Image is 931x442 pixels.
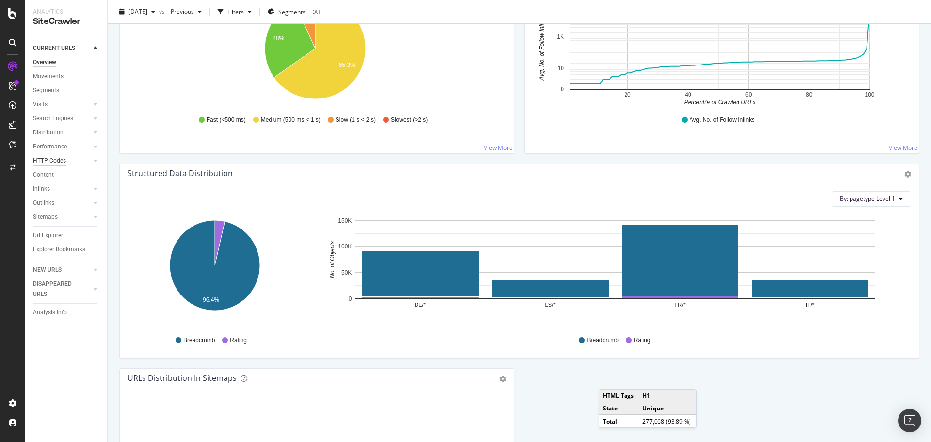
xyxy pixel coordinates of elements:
span: Breadcrumb [183,336,215,344]
div: Sitemaps [33,212,58,222]
a: NEW URLS [33,265,91,275]
td: Total [599,415,639,427]
div: Movements [33,71,64,82]
div: gear [904,171,911,178]
a: Visits [33,99,91,110]
a: Explorer Bookmarks [33,245,100,255]
span: Breadcrumb [587,336,618,344]
a: CURRENT URLS [33,43,91,53]
button: Previous [167,4,206,19]
div: Analysis Info [33,308,67,318]
div: Analytics [33,8,99,16]
a: Search Engines [33,114,91,124]
span: Slowest (>2 s) [391,116,428,124]
text: 50K [341,269,352,276]
div: SiteCrawler [33,16,99,27]
a: Segments [33,85,100,96]
span: vs [159,7,167,16]
svg: A chart. [326,214,904,327]
div: HTTP Codes [33,156,66,166]
svg: A chart. [130,214,300,327]
div: Explorer Bookmarks [33,245,85,255]
text: 40 [685,91,691,98]
text: 0 [349,295,352,302]
text: 10 [558,65,564,72]
a: HTTP Codes [33,156,91,166]
div: Search Engines [33,114,73,124]
button: Filters [214,4,256,19]
a: Url Explorer [33,230,100,241]
a: View More [484,144,513,152]
button: [DATE] [115,4,159,19]
a: Analysis Info [33,308,100,318]
span: Medium (500 ms < 1 s) [261,116,321,124]
a: Performance [33,142,91,152]
text: 100K [338,243,352,250]
div: Overview [33,57,56,67]
span: Rating [634,336,651,344]
td: H1 [639,390,696,402]
text: 150K [338,217,352,224]
text: No. of Objects [329,241,336,278]
a: View More [889,144,917,152]
div: Open Intercom Messenger [898,409,921,432]
text: Avg. No. of Follow Inlinks [538,15,545,81]
a: Overview [33,57,100,67]
span: Segments [278,7,305,16]
div: Content [33,170,54,180]
div: Visits [33,99,48,110]
text: 20 [624,91,631,98]
text: 100 [865,91,874,98]
text: 28% [273,35,284,42]
span: Avg. No. of Follow Inlinks [690,116,755,124]
div: Inlinks [33,184,50,194]
span: By: pagetype Level 1 [840,195,895,203]
div: URLs Distribution in Sitemaps [128,373,237,383]
div: DISAPPEARED URLS [33,279,82,299]
button: By: pagetype Level 1 [832,191,911,207]
div: Performance [33,142,67,152]
td: HTML Tags [599,390,639,402]
div: [DATE] [308,7,326,16]
a: DISAPPEARED URLS [33,279,91,299]
span: 2025 Sep. 9th [128,7,147,16]
a: Distribution [33,128,91,138]
text: 0 [561,86,564,93]
a: Content [33,170,100,180]
text: 96.4% [203,296,219,303]
span: Previous [167,7,194,16]
text: Percentile of Crawled URLs [684,99,755,106]
button: Segments[DATE] [264,4,330,19]
td: State [599,402,639,415]
text: 65.3% [339,62,355,68]
span: Fast (<500 ms) [207,116,246,124]
text: 1K [557,33,564,40]
div: CURRENT URLS [33,43,75,53]
div: Segments [33,85,59,96]
div: NEW URLS [33,265,62,275]
a: Sitemaps [33,212,91,222]
div: gear [499,376,506,382]
td: Unique [639,402,696,415]
div: Filters [227,7,244,16]
span: Rating [230,336,247,344]
a: Movements [33,71,100,82]
a: Inlinks [33,184,91,194]
div: Structured Data Distribution [128,168,233,178]
text: 60 [745,91,752,98]
a: Outlinks [33,198,91,208]
div: Outlinks [33,198,54,208]
text: 80 [806,91,813,98]
div: Url Explorer [33,230,63,241]
div: Distribution [33,128,64,138]
td: 277,068 (93.89 %) [639,415,696,427]
span: Slow (1 s < 2 s) [336,116,376,124]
